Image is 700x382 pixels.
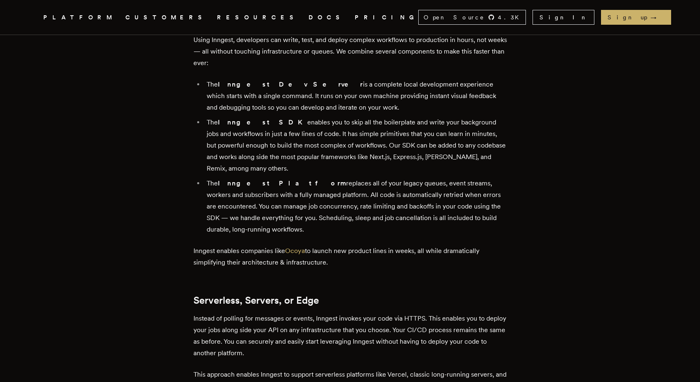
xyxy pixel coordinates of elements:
[218,179,346,187] strong: Inngest Platform
[218,80,363,88] strong: Inngest Dev Server
[193,295,507,306] h2: Serverless, Servers, or Edge
[601,10,671,25] a: Sign up
[204,79,507,113] li: The is a complete local development experience which starts with a single command. It runs on you...
[193,245,507,268] p: Inngest enables companies like to launch new product lines in weeks, all while dramatically simpl...
[193,34,507,69] p: Using Inngest, developers can write, test, and deploy complex workflows to production in hours, n...
[125,12,207,23] a: CUSTOMERS
[533,10,594,25] a: Sign In
[309,12,345,23] a: DOCS
[204,117,507,174] li: The enables you to skip all the boilerplate and write your background jobs and workflows in just ...
[285,247,305,255] a: Ocoya
[217,12,299,23] button: RESOURCES
[43,12,115,23] button: PLATFORM
[218,118,307,126] strong: Inngest SDK
[651,13,665,21] span: →
[498,13,524,21] span: 4.3 K
[193,313,507,359] p: Instead of polling for messages or events, Inngest invokes your code via HTTPS. This enables you ...
[424,13,485,21] span: Open Source
[355,12,418,23] a: PRICING
[204,178,507,235] li: The replaces all of your legacy queues, event streams, workers and subscribers with a fully manag...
